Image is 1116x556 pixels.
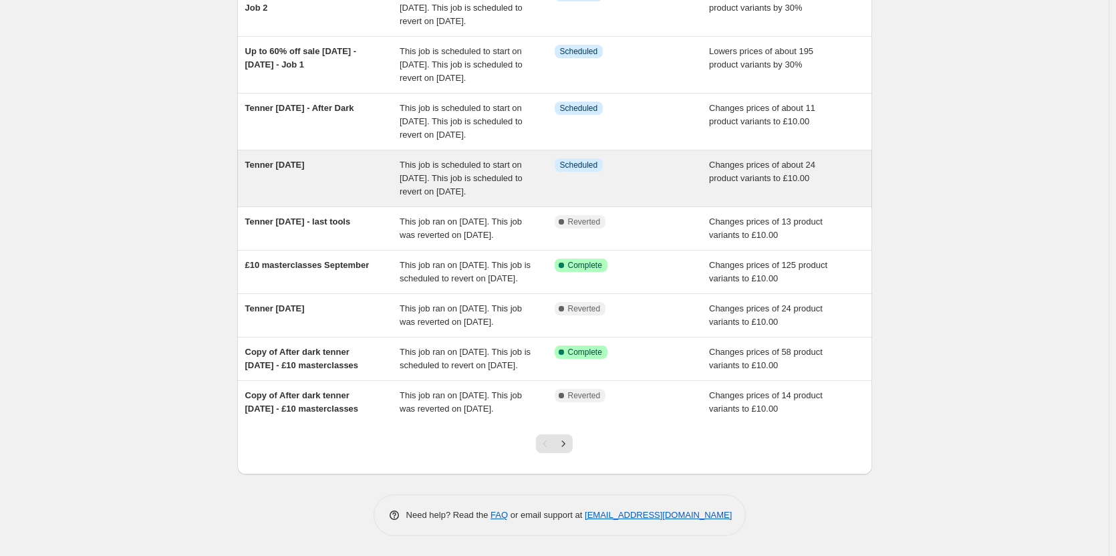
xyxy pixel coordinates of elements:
[245,160,305,170] span: Tenner [DATE]
[709,217,823,240] span: Changes prices of 13 product variants to £10.00
[245,46,357,69] span: Up to 60% off sale [DATE] - [DATE] - Job 1
[568,303,601,314] span: Reverted
[709,303,823,327] span: Changes prices of 24 product variants to £10.00
[400,103,523,140] span: This job is scheduled to start on [DATE]. This job is scheduled to revert on [DATE].
[709,103,815,126] span: Changes prices of about 11 product variants to £10.00
[536,434,573,453] nav: Pagination
[709,347,823,370] span: Changes prices of 58 product variants to £10.00
[245,303,305,313] span: Tenner [DATE]
[568,217,601,227] span: Reverted
[491,510,508,520] a: FAQ
[245,347,359,370] span: Copy of After dark tenner [DATE] - £10 masterclasses
[245,390,359,414] span: Copy of After dark tenner [DATE] - £10 masterclasses
[400,46,523,83] span: This job is scheduled to start on [DATE]. This job is scheduled to revert on [DATE].
[560,103,598,114] span: Scheduled
[245,260,370,270] span: £10 masterclasses September
[709,46,813,69] span: Lowers prices of about 195 product variants by 30%
[245,217,351,227] span: Tenner [DATE] - last tools
[709,260,827,283] span: Changes prices of 125 product variants to £10.00
[400,347,531,370] span: This job ran on [DATE]. This job is scheduled to revert on [DATE].
[560,160,598,170] span: Scheduled
[560,46,598,57] span: Scheduled
[400,390,522,414] span: This job ran on [DATE]. This job was reverted on [DATE].
[400,303,522,327] span: This job ran on [DATE]. This job was reverted on [DATE].
[245,103,354,113] span: Tenner [DATE] - After Dark
[554,434,573,453] button: Next
[406,510,491,520] span: Need help? Read the
[508,510,585,520] span: or email support at
[568,260,602,271] span: Complete
[568,347,602,358] span: Complete
[400,160,523,196] span: This job is scheduled to start on [DATE]. This job is scheduled to revert on [DATE].
[709,390,823,414] span: Changes prices of 14 product variants to £10.00
[585,510,732,520] a: [EMAIL_ADDRESS][DOMAIN_NAME]
[400,217,522,240] span: This job ran on [DATE]. This job was reverted on [DATE].
[709,160,815,183] span: Changes prices of about 24 product variants to £10.00
[568,390,601,401] span: Reverted
[400,260,531,283] span: This job ran on [DATE]. This job is scheduled to revert on [DATE].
